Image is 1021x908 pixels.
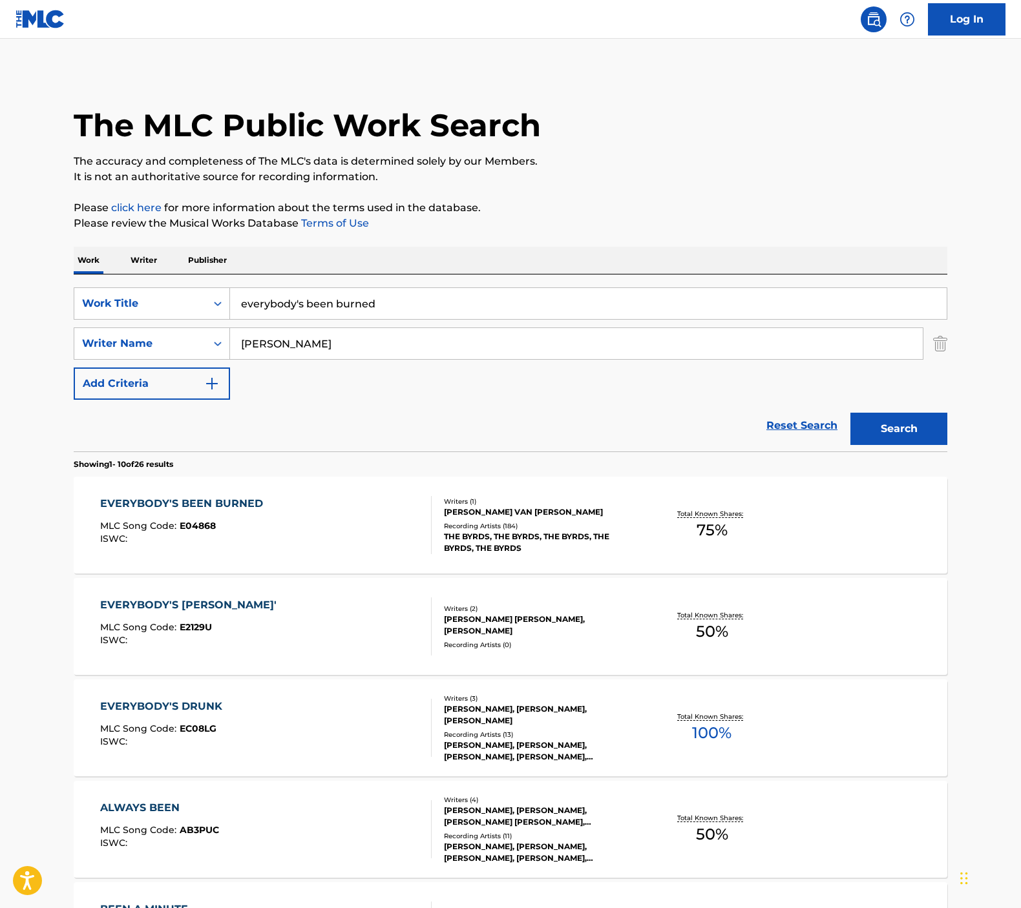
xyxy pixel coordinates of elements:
span: ISWC : [100,634,131,646]
p: The accuracy and completeness of The MLC's data is determined solely by our Members. [74,154,947,169]
a: EVERYBODY'S DRUNKMLC Song Code:EC08LGISWC:Writers (3)[PERSON_NAME], [PERSON_NAME], [PERSON_NAME]R... [74,679,947,776]
div: Writers ( 2 ) [444,604,639,614]
span: MLC Song Code : [100,723,180,734]
div: Help [894,6,920,32]
span: 100 % [692,721,732,745]
div: [PERSON_NAME] [PERSON_NAME], [PERSON_NAME] [444,614,639,637]
span: MLC Song Code : [100,824,180,836]
a: ALWAYS BEENMLC Song Code:AB3PUCISWC:Writers (4)[PERSON_NAME], [PERSON_NAME], [PERSON_NAME] [PERSO... [74,781,947,878]
div: EVERYBODY'S DRUNK [100,699,229,714]
p: Total Known Shares: [677,509,746,519]
button: Search [850,413,947,445]
div: [PERSON_NAME], [PERSON_NAME], [PERSON_NAME], [PERSON_NAME], [PERSON_NAME] [444,841,639,864]
p: Publisher [184,247,231,274]
p: Total Known Shares: [677,610,746,620]
div: Recording Artists ( 11 ) [444,831,639,841]
p: Work [74,247,103,274]
p: Writer [127,247,161,274]
a: Terms of Use [299,217,369,229]
span: E04868 [180,520,216,531]
a: EVERYBODY'S BEEN BURNEDMLC Song Code:E04868ISWC:Writers (1)[PERSON_NAME] VAN [PERSON_NAME]Recordi... [74,477,947,573]
span: MLC Song Code : [100,621,180,633]
div: Work Title [82,296,198,311]
p: Total Known Shares: [677,813,746,823]
div: EVERYBODY'S [PERSON_NAME]' [100,597,283,613]
span: MLC Song Code : [100,520,180,531]
a: EVERYBODY'S [PERSON_NAME]'MLC Song Code:E2129UISWC:Writers (2)[PERSON_NAME] [PERSON_NAME], [PERSO... [74,578,947,675]
div: Recording Artists ( 184 ) [444,521,639,531]
div: THE BYRDS, THE BYRDS, THE BYRDS, THE BYRDS, THE BYRDS [444,531,639,554]
p: Total Known Shares: [677,712,746,721]
a: Reset Search [760,411,844,440]
img: search [866,12,881,27]
img: Delete Criterion [933,327,947,360]
span: 75 % [697,519,728,542]
div: Writers ( 4 ) [444,795,639,805]
img: MLC Logo [16,10,65,28]
span: E2129U [180,621,212,633]
span: EC08LG [180,723,216,734]
div: [PERSON_NAME] VAN [PERSON_NAME] [444,506,639,518]
div: [PERSON_NAME], [PERSON_NAME], [PERSON_NAME] [PERSON_NAME], [PERSON_NAME] (2) [444,805,639,828]
form: Search Form [74,287,947,451]
div: ALWAYS BEEN [100,800,219,816]
div: Writer Name [82,336,198,351]
p: Please review the Musical Works Database [74,216,947,231]
span: ISWC : [100,736,131,747]
p: Showing 1 - 10 of 26 results [74,459,173,470]
a: click here [111,201,162,214]
div: [PERSON_NAME], [PERSON_NAME], [PERSON_NAME] [444,703,639,727]
h1: The MLC Public Work Search [74,106,541,145]
a: Public Search [861,6,887,32]
button: Add Criteria [74,367,230,400]
img: 9d2ae6d4665cec9f34b9.svg [204,376,220,391]
div: EVERYBODY'S BEEN BURNED [100,496,269,511]
div: [PERSON_NAME], [PERSON_NAME], [PERSON_NAME], [PERSON_NAME], [PERSON_NAME] [444,739,639,763]
div: Recording Artists ( 13 ) [444,730,639,739]
p: It is not an authoritative source for recording information. [74,169,947,185]
p: Please for more information about the terms used in the database. [74,200,947,216]
span: ISWC : [100,533,131,544]
div: Writers ( 3 ) [444,694,639,703]
iframe: Chat Widget [956,846,1021,908]
div: Recording Artists ( 0 ) [444,640,639,650]
div: Writers ( 1 ) [444,497,639,506]
span: ISWC : [100,837,131,849]
div: Drag [960,859,968,898]
a: Log In [928,3,1005,36]
span: 50 % [696,620,728,643]
span: 50 % [696,823,728,846]
img: help [900,12,915,27]
span: AB3PUC [180,824,219,836]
